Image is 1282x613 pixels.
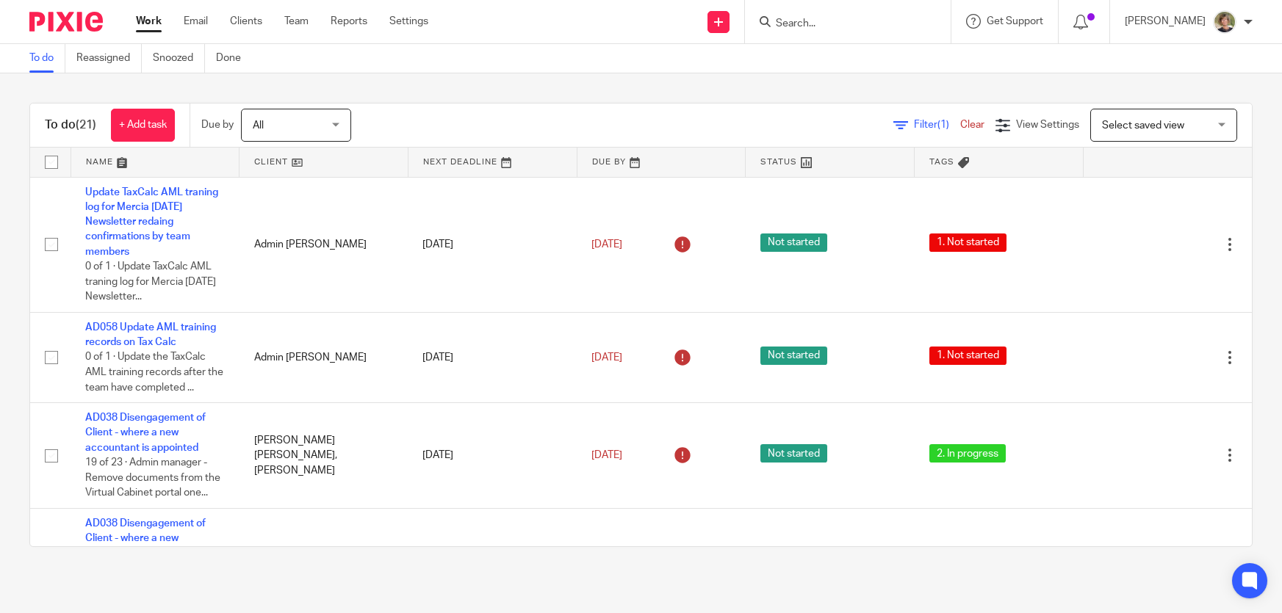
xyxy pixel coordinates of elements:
p: Due by [201,117,234,132]
td: Admin [PERSON_NAME] [240,312,408,402]
a: Clear [960,120,984,130]
a: Team [284,14,309,29]
span: View Settings [1016,120,1079,130]
a: To do [29,44,65,73]
a: AD058 Update AML training records on Tax Calc [85,322,216,347]
span: Get Support [987,16,1043,26]
a: AD038 Disengagement of Client - where a new accountant is appointed [85,518,206,559]
img: Pixie [29,12,103,32]
span: Filter [914,120,960,130]
span: 0 of 1 · Update the TaxCalc AML training records after the team have completed ... [85,352,223,393]
a: Done [216,44,252,73]
span: Not started [760,347,827,365]
a: Snoozed [153,44,205,73]
a: Email [184,14,208,29]
span: [DATE] [591,450,622,460]
a: AD038 Disengagement of Client - where a new accountant is appointed [85,413,206,453]
td: [DATE] [408,312,577,402]
span: (1) [937,120,949,130]
span: Select saved view [1102,120,1184,131]
input: Search [774,18,907,31]
td: [DATE] [408,403,577,509]
td: [PERSON_NAME] [PERSON_NAME], [PERSON_NAME] [240,403,408,509]
img: High%20Res%20Andrew%20Price%20Accountants_Poppy%20Jakes%20photography-1142.jpg [1213,10,1236,34]
a: Clients [230,14,262,29]
a: + Add task [111,109,175,142]
h1: To do [45,117,96,133]
span: 0 of 1 · Update TaxCalc AML traning log for Mercia [DATE] Newsletter... [85,261,216,302]
a: Reports [331,14,367,29]
span: All [253,120,264,131]
p: [PERSON_NAME] [1125,14,1206,29]
a: Work [136,14,162,29]
span: Tags [929,158,954,166]
span: 1. Not started [929,233,1006,252]
td: [DATE] [408,177,577,312]
a: Settings [389,14,428,29]
span: [DATE] [591,352,622,363]
a: Reassigned [76,44,142,73]
span: 1. Not started [929,347,1006,365]
span: 2. In progress [929,444,1006,463]
span: (21) [76,119,96,131]
span: [DATE] [591,239,622,250]
td: Admin [PERSON_NAME] [240,177,408,312]
span: Not started [760,444,827,463]
span: Not started [760,233,827,252]
a: Update TaxCalc AML traning log for Mercia [DATE] Newsletter redaing confirmations by team members [85,187,218,257]
span: 19 of 23 · Admin manager - Remove documents from the Virtual Cabinet portal one... [85,457,220,498]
